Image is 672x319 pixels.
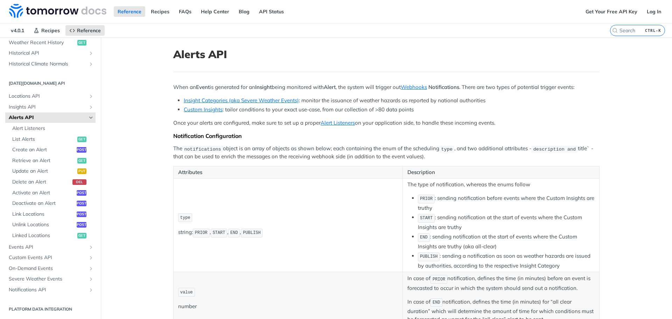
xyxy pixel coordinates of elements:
[420,235,428,240] span: END
[9,209,96,220] a: Link Locationspost
[9,104,86,111] span: Insights API
[9,155,96,166] a: Retrieve an Alertget
[5,252,96,263] a: Custom Events APIShow subpages for Custom Events API
[77,168,86,174] span: put
[401,84,427,90] a: Webhooks
[88,255,94,261] button: Show subpages for Custom Events API
[5,306,96,312] h2: Platform DATA integration
[321,119,355,126] a: Alert Listeners
[178,228,398,238] p: string: , , ,
[5,48,96,58] a: Historical APIShow subpages for Historical API
[147,6,173,17] a: Recipes
[5,37,96,48] a: Weather Recent Historyget
[255,84,272,90] strong: Insight
[9,166,96,176] a: Update an Alertput
[235,6,253,17] a: Blog
[418,252,595,270] li: : sending a notification as soon as weather hazards are issued by authorities, according to the r...
[175,6,195,17] a: FAQs
[12,200,75,207] span: Deactivate an Alert
[407,181,595,189] p: The type of notification, whereas the enums follow
[407,274,595,292] p: In case of notification, defines the time (in minutes) before an event is forecasted to occur in ...
[643,27,663,34] kbd: CTRL-K
[9,145,96,155] a: Create an Alertpost
[88,287,94,293] button: Show subpages for Notifications API
[9,188,96,198] a: Activate an Alertpost
[643,6,665,17] a: Log In
[420,254,437,259] span: PUBLISH
[230,230,238,235] span: END
[9,123,96,134] a: Alert Listeners
[178,303,398,311] p: number
[12,211,75,218] span: Link Locations
[88,61,94,67] button: Show subpages for Historical Climate Normals
[195,230,208,235] span: PRIOR
[9,265,86,272] span: On-Demand Events
[433,300,440,305] span: END
[12,168,76,175] span: Update an Alert
[12,221,75,228] span: Unlink Locations
[173,145,600,161] p: The object is an array of objects as shown below; each containing the enum of the scheduling , an...
[77,40,86,46] span: get
[9,254,86,261] span: Custom Events API
[5,91,96,102] a: Locations APIShow subpages for Locations API
[255,6,288,17] a: API Status
[12,146,75,153] span: Create an Alert
[428,84,459,90] strong: Notifications
[9,198,96,209] a: Deactivate an Alertpost
[5,112,96,123] a: Alerts APIHide subpages for Alerts API
[77,190,86,196] span: post
[5,59,96,69] a: Historical Climate NormalsShow subpages for Historical Climate Normals
[184,97,299,104] a: Insight Categories (aka Severe Weather Events)
[212,230,225,235] span: START
[5,274,96,284] a: Severe Weather EventsShow subpages for Severe Weather Events
[9,286,86,293] span: Notifications API
[5,263,96,274] a: On-Demand EventsShow subpages for On-Demand Events
[184,106,600,114] li: : tailor conditions to your exact use-case, from our collection of >80 data points
[173,48,600,61] h1: Alerts API
[72,179,86,185] span: del
[420,216,433,221] span: START
[7,25,28,36] span: v4.0.1
[12,189,75,196] span: Activate an Alert
[88,104,94,110] button: Show subpages for Insights API
[184,97,600,105] li: : monitor the issuance of weather hazards as reported by national authorities
[9,276,86,283] span: Severe Weather Events
[418,233,595,250] li: : sending notification at the start of events where the Custom Insights are truthy (aka all-clear)
[5,242,96,252] a: Events APIShow subpages for Events API
[9,4,106,18] img: Tomorrow.io Weather API Docs
[9,93,86,100] span: Locations API
[30,25,64,36] a: Recipes
[88,266,94,271] button: Show subpages for On-Demand Events
[41,27,60,34] span: Recipes
[88,93,94,99] button: Show subpages for Locations API
[5,102,96,112] a: Insights APIShow subpages for Insights API
[173,132,600,139] div: Notification Configuration
[180,215,190,220] span: type
[77,201,86,206] span: post
[173,119,600,127] p: Once your alerts are configured, make sure to set up a proper on your application side, to handle...
[9,114,86,121] span: Alerts API
[9,50,86,57] span: Historical API
[243,230,260,235] span: PUBLISH
[9,61,86,68] span: Historical Climate Normals
[65,25,105,36] a: Reference
[5,80,96,86] h2: [DATE][DOMAIN_NAME] API
[77,233,86,238] span: get
[77,27,101,34] span: Reference
[441,146,453,152] span: type
[88,244,94,250] button: Show subpages for Events API
[533,146,576,152] span: description and
[9,177,96,187] a: Delete an Alertdel
[12,125,94,132] span: Alert Listeners
[418,213,595,231] li: : sending notification at the start of events where the Custom Insights are truthy
[9,230,96,241] a: Linked Locationsget
[9,134,96,145] a: List Alertsget
[180,290,193,295] span: value
[173,83,600,91] p: When an is generated for an being monitored with , the system will trigger out . There are two ty...
[12,157,76,164] span: Retrieve an Alert
[77,211,86,217] span: post
[184,146,221,152] span: notifications
[407,168,595,176] p: Description
[9,39,76,46] span: Weather Recent History
[12,136,76,143] span: List Alerts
